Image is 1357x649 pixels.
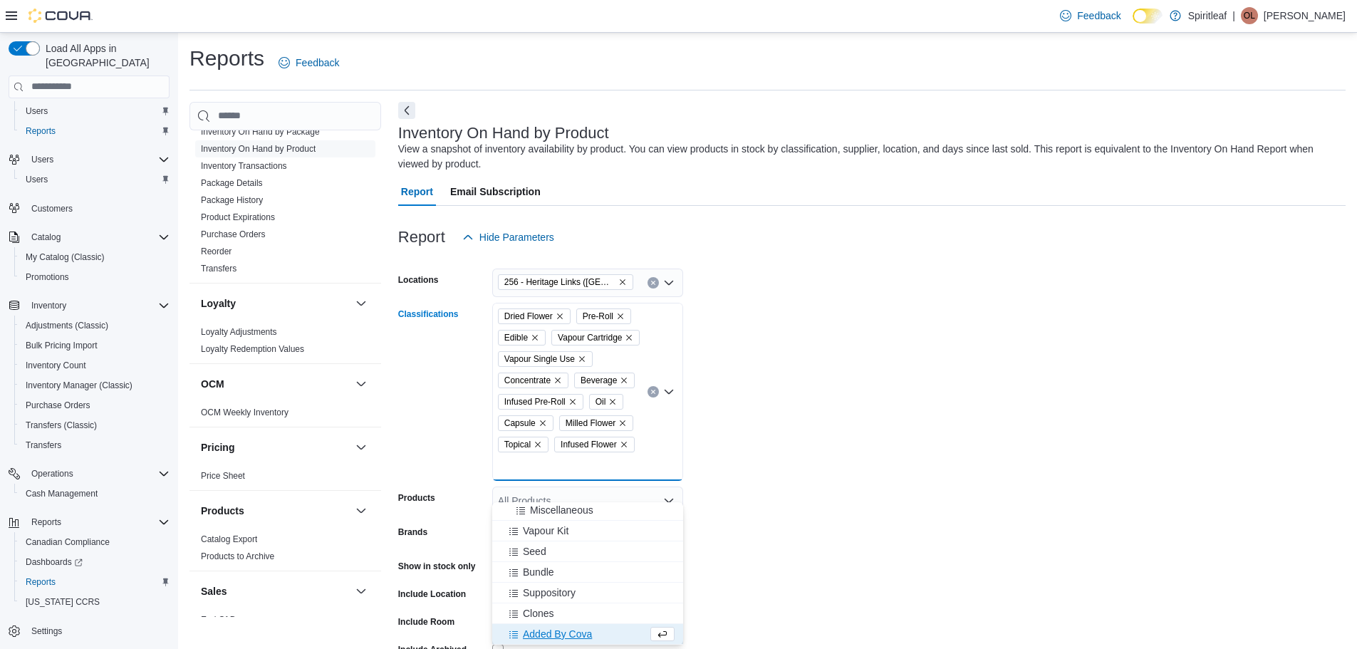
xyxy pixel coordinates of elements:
[3,512,175,532] button: Reports
[498,415,553,431] span: Capsule
[492,521,683,541] button: Vapour Kit
[201,212,275,222] a: Product Expirations
[26,340,98,351] span: Bulk Pricing Import
[26,151,59,168] button: Users
[14,375,175,395] button: Inventory Manager (Classic)
[492,583,683,603] button: Suppository
[398,142,1338,172] div: View a snapshot of inventory availability by product. You can view products in stock by classific...
[492,541,683,562] button: Seed
[20,123,61,140] a: Reports
[581,373,617,388] span: Beverage
[559,415,634,431] span: Milled Flower
[26,420,97,431] span: Transfers (Classic)
[14,532,175,552] button: Canadian Compliance
[26,488,98,499] span: Cash Management
[618,419,627,427] button: Remove Milled Flower from selection in this group
[20,417,170,434] span: Transfers (Classic)
[498,373,568,388] span: Concentrate
[201,614,245,625] span: End Of Day
[504,275,615,289] span: 256 - Heritage Links ([GEOGRAPHIC_DATA])
[20,554,88,571] a: Dashboards
[20,269,170,286] span: Promotions
[20,337,103,354] a: Bulk Pricing Import
[1241,7,1258,24] div: Olivia L
[26,596,100,608] span: [US_STATE] CCRS
[20,317,170,334] span: Adjustments (Classic)
[20,357,170,374] span: Inventory Count
[498,437,548,452] span: Topical
[189,531,381,571] div: Products
[20,534,115,551] a: Canadian Compliance
[554,437,635,452] span: Infused Flower
[498,394,583,410] span: Infused Pre-Roll
[26,360,86,371] span: Inventory Count
[26,297,170,314] span: Inventory
[14,267,175,287] button: Promotions
[504,395,566,409] span: Infused Pre-Roll
[398,125,609,142] h3: Inventory On Hand by Product
[398,561,476,572] label: Show in stock only
[201,470,245,482] span: Price Sheet
[273,48,345,77] a: Feedback
[556,312,564,321] button: Remove Dried Flower from selection in this group
[201,615,245,625] a: End Of Day
[26,199,170,217] span: Customers
[201,143,316,155] span: Inventory On Hand by Product
[523,606,554,621] span: Clones
[201,195,263,205] a: Package History
[201,584,350,598] button: Sales
[26,297,72,314] button: Inventory
[201,177,263,189] span: Package Details
[20,103,170,120] span: Users
[26,271,69,283] span: Promotions
[20,397,170,414] span: Purchase Orders
[574,373,635,388] span: Beverage
[14,415,175,435] button: Transfers (Classic)
[398,526,427,538] label: Brands
[201,377,350,391] button: OCM
[504,331,528,345] span: Edible
[20,377,170,394] span: Inventory Manager (Classic)
[14,435,175,455] button: Transfers
[14,572,175,592] button: Reports
[31,468,73,479] span: Operations
[539,419,547,427] button: Remove Capsule from selection in this group
[26,380,132,391] span: Inventory Manager (Classic)
[201,343,304,355] span: Loyalty Redemption Values
[3,198,175,219] button: Customers
[26,514,67,531] button: Reports
[1232,7,1235,24] p: |
[20,573,170,591] span: Reports
[201,504,244,518] h3: Products
[26,200,78,217] a: Customers
[14,336,175,355] button: Bulk Pricing Import
[20,377,138,394] a: Inventory Manager (Classic)
[31,154,53,165] span: Users
[201,160,287,172] span: Inventory Transactions
[201,296,350,311] button: Loyalty
[20,593,105,611] a: [US_STATE] CCRS
[450,177,541,206] span: Email Subscription
[14,484,175,504] button: Cash Management
[201,327,277,337] a: Loyalty Adjustments
[20,103,53,120] a: Users
[20,417,103,434] a: Transfers (Classic)
[3,150,175,170] button: Users
[26,229,66,246] button: Catalog
[20,357,92,374] a: Inventory Count
[201,127,320,137] a: Inventory On Hand by Package
[201,377,224,391] h3: OCM
[14,552,175,572] a: Dashboards
[201,264,236,274] a: Transfers
[1244,7,1255,24] span: OL
[31,203,73,214] span: Customers
[504,416,536,430] span: Capsule
[551,330,640,346] span: Vapour Cartridge
[608,398,617,406] button: Remove Oil from selection in this group
[20,554,170,571] span: Dashboards
[20,437,170,454] span: Transfers
[20,171,170,188] span: Users
[398,616,454,628] label: Include Room
[189,404,381,427] div: OCM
